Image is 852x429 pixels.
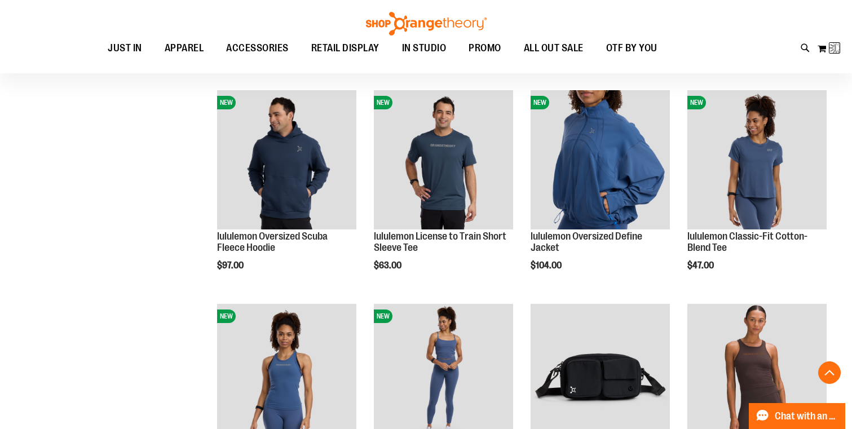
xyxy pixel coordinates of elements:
[217,309,236,323] span: NEW
[374,231,506,253] a: lululemon License to Train Short Sleeve Tee
[531,90,670,229] img: lululemon Oversized Define Jacket
[687,90,827,229] img: lululemon Classic-Fit Cotton-Blend Tee
[368,85,519,299] div: product
[531,231,642,253] a: lululemon Oversized Define Jacket
[374,96,392,109] span: NEW
[531,260,563,271] span: $104.00
[682,85,832,299] div: product
[226,36,289,61] span: ACCESSORIES
[524,36,584,61] span: ALL OUT SALE
[217,96,236,109] span: NEW
[402,36,447,61] span: IN STUDIO
[687,96,706,109] span: NEW
[775,411,838,422] span: Chat with an Expert
[108,36,142,61] span: JUST IN
[165,36,204,61] span: APPAREL
[217,90,356,231] a: lululemon Oversized Scuba Fleece HoodieNEW
[687,260,716,271] span: $47.00
[606,36,657,61] span: OTF BY YOU
[687,90,827,231] a: lululemon Classic-Fit Cotton-Blend TeeNEW
[311,36,379,61] span: RETAIL DISPLAY
[818,361,841,384] button: Back To Top
[531,90,670,231] a: lululemon Oversized Define JacketNEW
[217,90,356,229] img: lululemon Oversized Scuba Fleece Hoodie
[364,12,488,36] img: Shop Orangetheory
[817,39,841,58] button: Loading...
[687,231,807,253] a: lululemon Classic-Fit Cotton-Blend Tee
[374,90,513,231] a: lululemon License to Train Short Sleeve TeeNEW
[374,260,403,271] span: $63.00
[829,41,843,55] img: Loading...
[374,90,513,229] img: lululemon License to Train Short Sleeve Tee
[531,96,549,109] span: NEW
[217,231,328,253] a: lululemon Oversized Scuba Fleece Hoodie
[469,36,501,61] span: PROMO
[749,403,846,429] button: Chat with an Expert
[211,85,362,299] div: product
[525,85,676,299] div: product
[217,260,245,271] span: $97.00
[374,309,392,323] span: NEW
